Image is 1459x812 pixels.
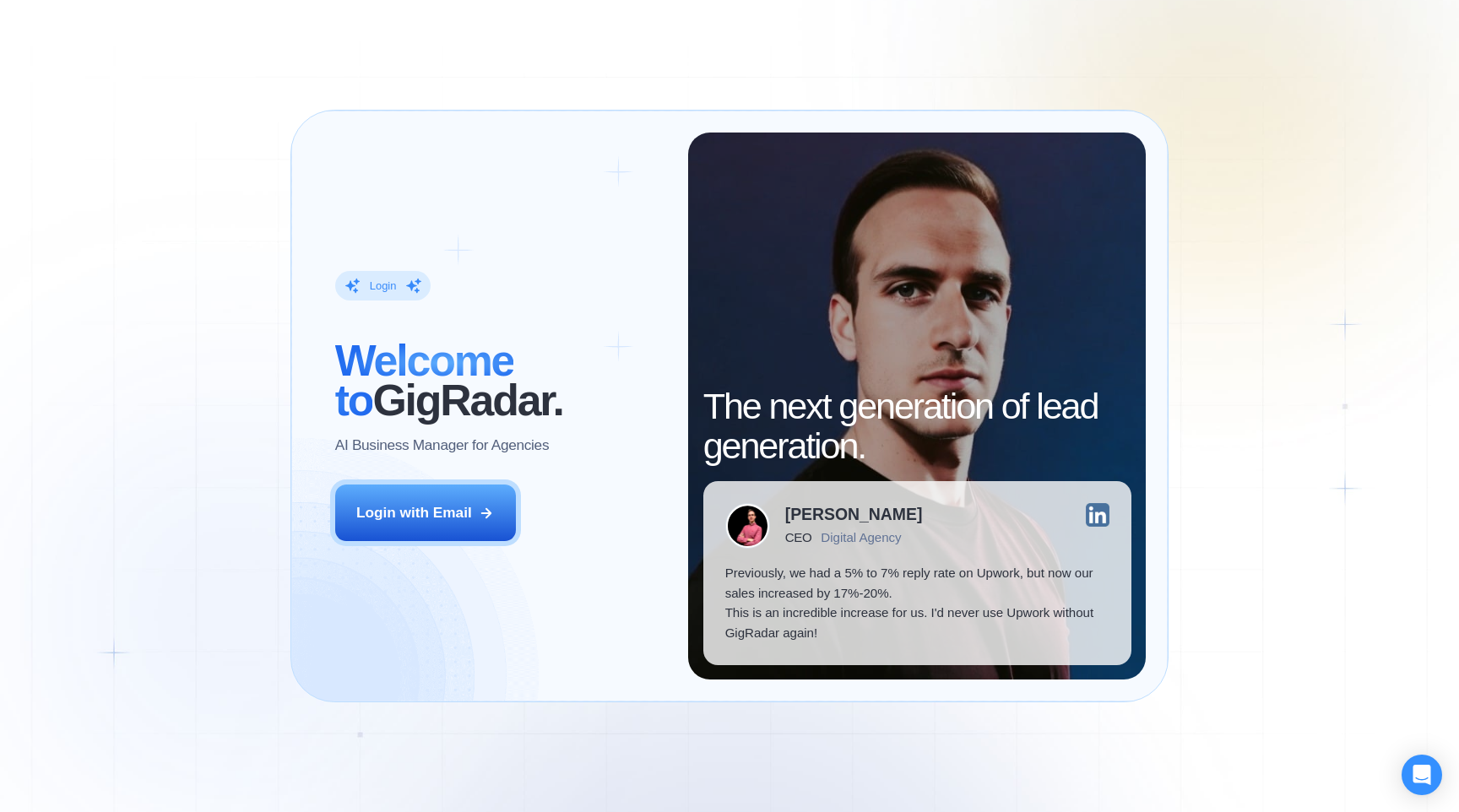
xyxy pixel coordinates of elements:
div: Open Intercom Messenger [1402,755,1442,795]
div: Login with Email [356,503,472,523]
div: CEO [785,530,812,544]
p: AI Business Manager for Agencies [335,436,549,456]
h2: ‍ GigRadar. [335,341,667,421]
div: [PERSON_NAME] [785,506,923,522]
p: Previously, we had a 5% to 7% reply rate on Upwork, but now our sales increased by 17%-20%. This ... [725,563,1109,643]
div: Digital Agency [821,530,901,544]
h2: The next generation of lead generation. [703,387,1131,467]
button: Login with Email [335,484,516,541]
span: Welcome to [335,336,513,425]
div: Login [370,279,397,293]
